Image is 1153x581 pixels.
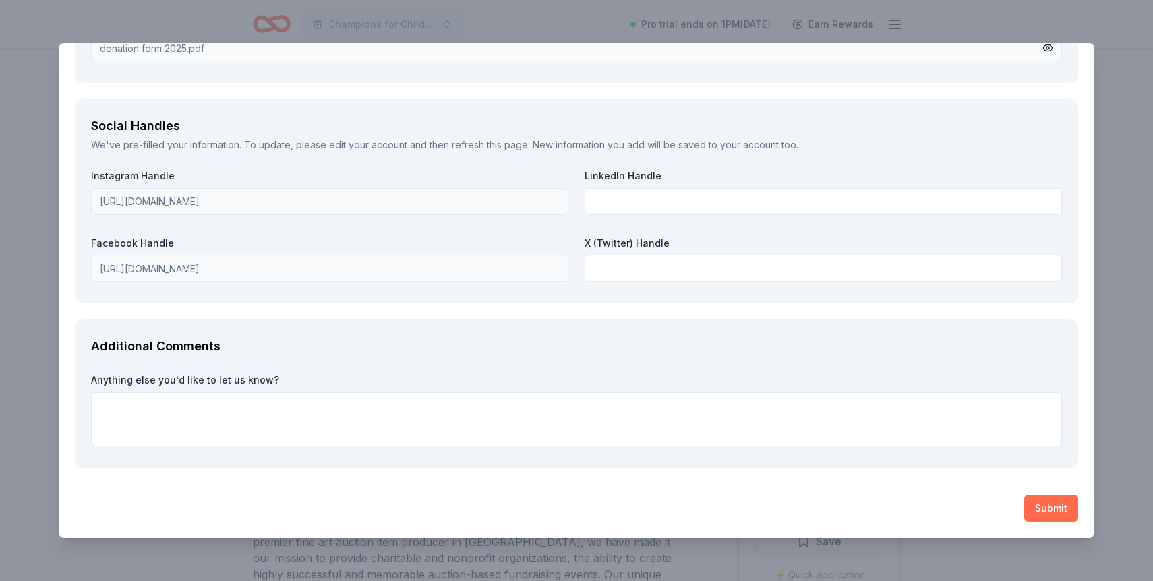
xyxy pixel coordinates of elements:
[1024,495,1078,522] button: Submit
[91,373,1062,387] label: Anything else you'd like to let us know?
[100,40,204,55] div: donation form 2025.pdf
[91,115,1062,137] div: Social Handles
[91,237,568,250] label: Facebook Handle
[329,139,407,150] a: edit your account
[585,237,1062,250] label: X (Twitter) Handle
[91,169,568,183] label: Instagram Handle
[585,169,1062,183] label: LinkedIn Handle
[91,137,1062,153] div: We've pre-filled your information. To update, please and then refresh this page. New information ...
[91,336,1062,357] div: Additional Comments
